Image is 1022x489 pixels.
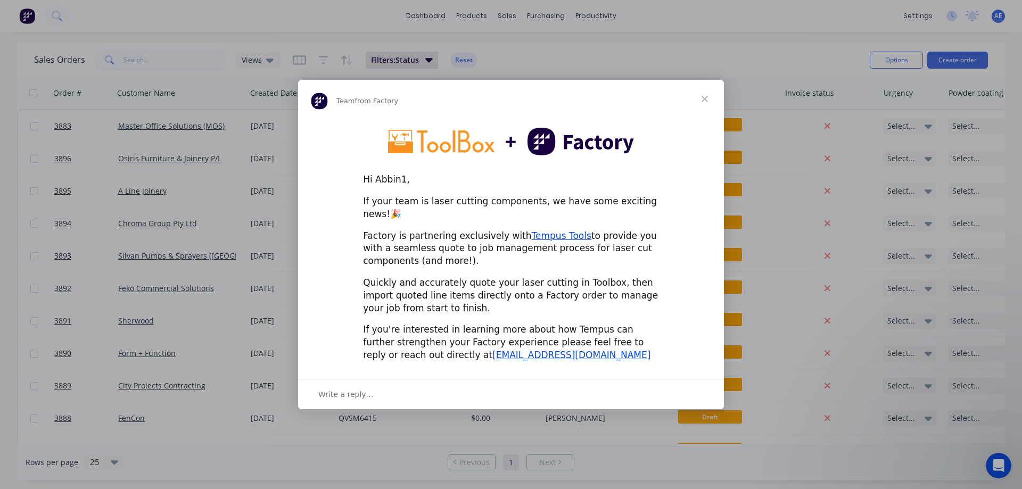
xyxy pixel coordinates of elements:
[532,230,591,241] a: Tempus Tools
[311,93,328,110] img: Profile image for Team
[336,97,355,105] span: Team
[363,324,659,361] div: If you're interested in learning more about how Tempus can further strengthen your Factory experi...
[492,350,650,360] a: [EMAIL_ADDRESS][DOMAIN_NAME]
[355,97,398,105] span: from Factory
[363,195,659,221] div: If your team is laser cutting components, we have some exciting news!🎉
[363,173,659,186] div: Hi Abbin1,
[363,277,659,314] div: Quickly and accurately quote your laser cutting in Toolbox, then import quoted line items directl...
[298,379,724,409] div: Open conversation and reply
[363,230,659,268] div: Factory is partnering exclusively with to provide you with a seamless quote to job management pro...
[318,387,374,401] span: Write a reply…
[686,80,724,118] span: Close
